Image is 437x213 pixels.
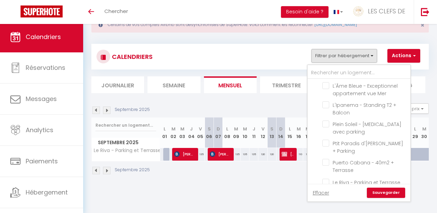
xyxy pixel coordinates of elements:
[306,126,310,132] abbr: M
[368,7,405,15] span: LES CLEFS DE
[26,33,61,41] span: Calendriers
[223,117,232,148] th: 08
[303,117,312,148] th: 17
[241,148,249,161] div: 135
[180,126,184,132] abbr: M
[268,148,277,161] div: 120
[115,106,150,113] p: Septembre 2025
[333,121,401,135] span: Plein Soleil - [MEDICAL_DATA] avec parking
[303,148,312,161] div: 110
[234,126,238,132] abbr: M
[115,167,150,173] p: Septembre 2025
[164,126,166,132] abbr: L
[196,117,205,148] th: 05
[268,117,277,148] th: 13
[270,126,273,132] abbr: S
[104,8,128,15] span: Chercher
[190,126,193,132] abbr: J
[147,76,200,93] li: Semaine
[205,117,214,148] th: 06
[294,148,303,161] div: 110
[91,76,144,93] li: Journalier
[171,126,176,132] abbr: M
[226,126,228,132] abbr: L
[297,126,301,132] abbr: M
[26,95,57,103] span: Messages
[258,148,267,161] div: 120
[277,117,285,148] th: 14
[92,138,160,148] span: Septembre 2025
[333,140,403,154] span: Ptit Paradis d'[PERSON_NAME] + Parking
[353,6,363,16] img: ...
[249,117,258,148] th: 11
[214,117,223,148] th: 07
[217,126,220,132] abbr: D
[232,148,241,161] div: 135
[95,119,156,131] input: Rechercher un logement...
[333,102,396,116] span: L'Ipanema - Standing T2 + Balcon
[422,126,426,132] abbr: M
[196,148,205,161] div: 135
[421,22,424,28] button: Close
[313,189,329,197] a: Effacer
[204,76,257,93] li: Mensuel
[26,63,65,72] span: Réservations
[178,117,187,148] th: 03
[169,117,178,148] th: 02
[279,126,283,132] abbr: D
[387,49,420,63] button: Actions
[241,117,249,148] th: 10
[281,6,329,18] button: Besoin d'aide ?
[421,21,424,29] span: ×
[289,126,291,132] abbr: L
[26,157,58,165] span: Paiements
[232,117,241,148] th: 09
[314,22,357,27] a: [URL][DOMAIN_NAME]
[253,126,255,132] abbr: J
[258,117,267,148] th: 12
[307,64,411,202] div: Filtrer par hébergement
[421,8,429,16] img: logout
[411,117,420,148] th: 29
[261,126,265,132] abbr: V
[420,117,429,148] th: 30
[208,126,211,132] abbr: S
[260,76,313,93] li: Trimestre
[367,188,405,198] a: Sauvegarder
[26,188,68,197] span: Hébergement
[91,17,429,33] div: Certains de vos comptes Airbnb sont désynchronisés de SuperHote. Voici comment les reconnecter :
[333,159,394,174] span: Puerto Cabana - 40m2 + Terrasse
[210,148,231,161] span: [PERSON_NAME]
[282,148,294,161] span: [PERSON_NAME]
[187,117,196,148] th: 04
[174,148,195,161] span: [PERSON_NAME]
[285,117,294,148] th: 15
[333,83,398,97] span: L'Âme Bleue - Exceptionnel appartement vue Mer
[26,126,53,134] span: Analytics
[199,126,202,132] abbr: V
[93,148,161,153] span: Le Riva - Parking et Terrasse
[249,148,258,161] div: 135
[110,49,153,64] h3: CALENDRIERS
[294,117,303,148] th: 16
[311,49,377,63] button: Filtrer par hébergement
[243,126,247,132] abbr: M
[308,67,410,79] input: Rechercher un logement...
[21,5,63,17] img: Super Booking
[160,117,169,148] th: 01
[414,126,416,132] abbr: L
